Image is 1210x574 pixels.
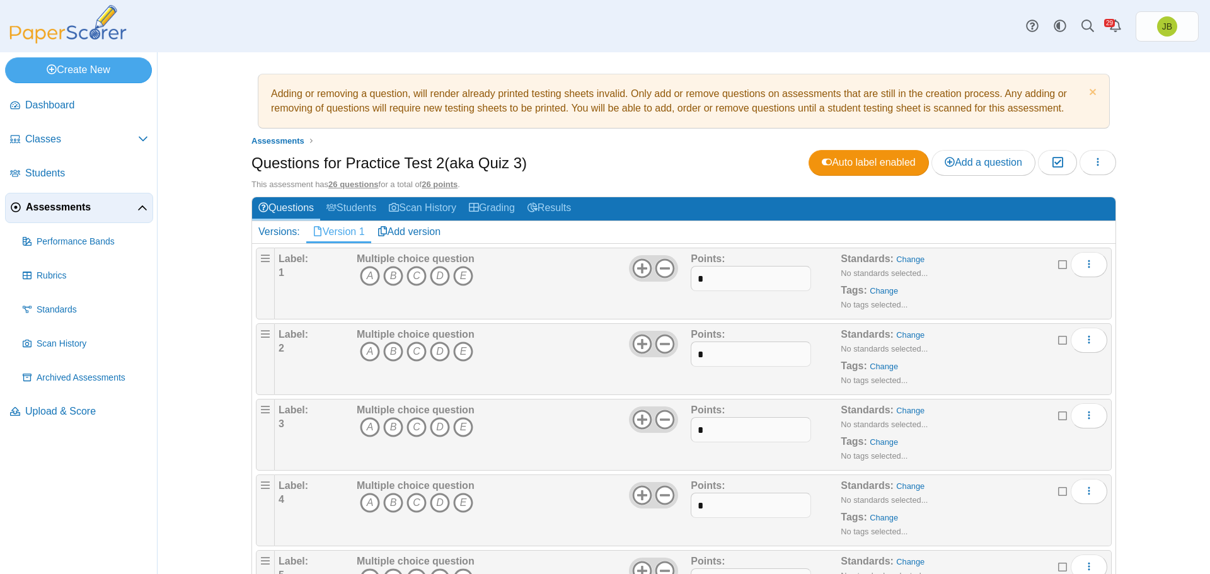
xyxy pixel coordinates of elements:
[5,91,153,121] a: Dashboard
[383,417,403,437] i: B
[252,197,320,221] a: Questions
[841,527,907,536] small: No tags selected...
[37,270,148,282] span: Rubrics
[25,166,148,180] span: Students
[1086,87,1097,100] a: Dismiss notice
[1102,13,1129,40] a: Alerts
[383,197,463,221] a: Scan History
[251,136,304,146] span: Assessments
[256,323,275,395] div: Drag handle
[357,480,475,491] b: Multiple choice question
[463,197,521,221] a: Grading
[841,268,928,278] small: No standards selected...
[279,267,284,278] b: 1
[5,35,131,45] a: PaperScorer
[360,493,380,513] i: A
[371,221,447,243] a: Add version
[841,253,894,264] b: Standards:
[1162,22,1172,31] span: Joel Boyd
[453,266,473,286] i: E
[18,363,153,393] a: Archived Assessments
[896,330,925,340] a: Change
[5,57,152,83] a: Create New
[841,285,867,296] b: Tags:
[18,329,153,359] a: Scan History
[37,304,148,316] span: Standards
[841,300,907,309] small: No tags selected...
[360,342,380,362] i: A
[1071,479,1107,504] button: More options
[691,405,725,415] b: Points:
[18,261,153,291] a: Rubrics
[357,253,475,264] b: Multiple choice question
[896,557,925,566] a: Change
[25,98,148,112] span: Dashboard
[252,221,306,243] div: Versions:
[521,197,577,221] a: Results
[25,405,148,418] span: Upload & Score
[5,397,153,427] a: Upload & Score
[896,406,925,415] a: Change
[251,179,1116,190] div: This assessment has for a total of .
[357,556,475,566] b: Multiple choice question
[430,342,450,362] i: D
[37,338,148,350] span: Scan History
[841,512,867,522] b: Tags:
[691,329,725,340] b: Points:
[691,253,725,264] b: Points:
[1157,16,1177,37] span: Joel Boyd
[320,197,383,221] a: Students
[360,417,380,437] i: A
[870,513,898,522] a: Change
[841,495,928,505] small: No standards selected...
[1071,328,1107,353] button: More options
[406,266,427,286] i: C
[328,180,378,189] u: 26 questions
[453,417,473,437] i: E
[870,362,898,371] a: Change
[841,451,907,461] small: No tags selected...
[1071,252,1107,277] button: More options
[896,255,925,264] a: Change
[5,193,153,223] a: Assessments
[453,493,473,513] i: E
[251,152,527,174] h1: Questions for Practice Test 2(aka Quiz 3)
[1136,11,1199,42] a: Joel Boyd
[18,295,153,325] a: Standards
[841,420,928,429] small: No standards selected...
[357,329,475,340] b: Multiple choice question
[306,221,371,243] a: Version 1
[809,150,929,175] a: Auto label enabled
[430,493,450,513] i: D
[406,342,427,362] i: C
[265,81,1103,122] div: Adding or removing a question, will render already printed testing sheets invalid. Only add or re...
[383,266,403,286] i: B
[279,418,284,429] b: 3
[5,159,153,189] a: Students
[37,372,148,384] span: Archived Assessments
[841,556,894,566] b: Standards:
[279,556,308,566] b: Label:
[1071,403,1107,428] button: More options
[360,266,380,286] i: A
[5,5,131,43] img: PaperScorer
[279,343,284,353] b: 2
[841,405,894,415] b: Standards:
[691,556,725,566] b: Points:
[383,342,403,362] i: B
[841,436,867,447] b: Tags:
[453,342,473,362] i: E
[279,329,308,340] b: Label:
[841,360,867,371] b: Tags:
[279,480,308,491] b: Label:
[37,236,148,248] span: Performance Bands
[406,417,427,437] i: C
[25,132,138,146] span: Classes
[841,329,894,340] b: Standards:
[931,150,1035,175] a: Add a question
[841,480,894,491] b: Standards:
[256,399,275,471] div: Drag handle
[870,437,898,447] a: Change
[896,481,925,491] a: Change
[406,493,427,513] i: C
